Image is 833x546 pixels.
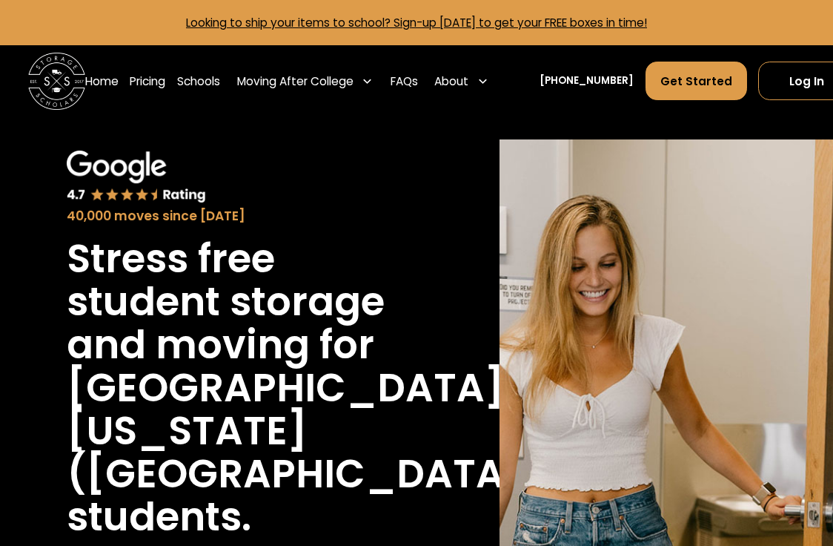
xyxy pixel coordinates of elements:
[391,61,418,101] a: FAQs
[434,73,468,90] div: About
[186,15,647,30] a: Looking to ship your items to school? Sign-up [DATE] to get your FREE boxes in time!
[67,207,410,226] div: 40,000 moves since [DATE]
[646,62,747,100] a: Get Started
[85,61,119,101] a: Home
[429,61,494,101] div: About
[28,53,85,110] img: Storage Scholars main logo
[67,496,251,539] h1: students.
[540,73,634,88] a: [PHONE_NUMBER]
[28,53,85,110] a: home
[231,61,379,101] div: Moving After College
[67,366,543,496] h1: [GEOGRAPHIC_DATA][US_STATE] ([GEOGRAPHIC_DATA])
[67,151,206,204] img: Google 4.7 star rating
[130,61,165,101] a: Pricing
[237,73,354,90] div: Moving After College
[177,61,220,101] a: Schools
[67,237,410,366] h1: Stress free student storage and moving for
